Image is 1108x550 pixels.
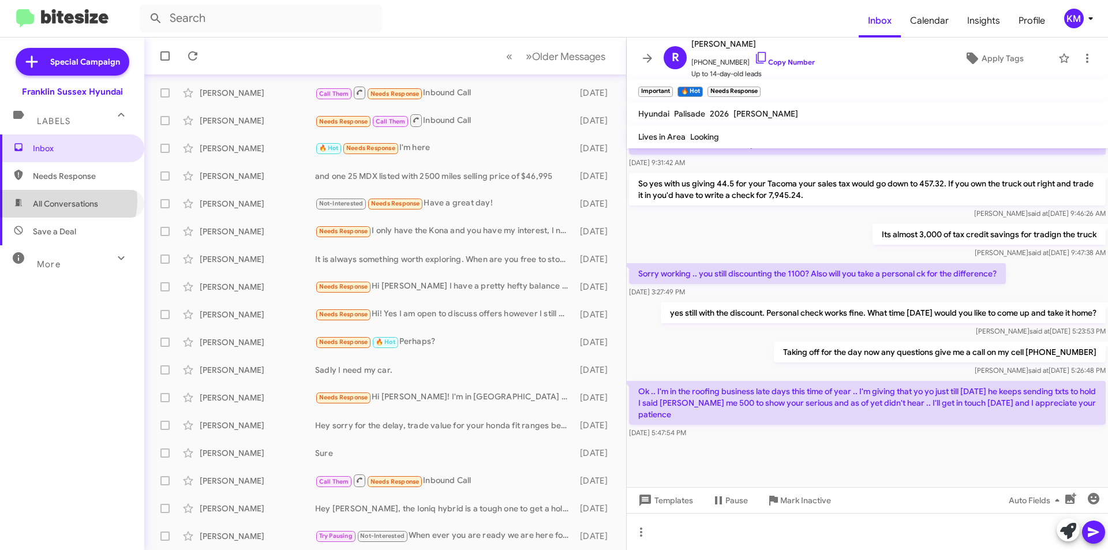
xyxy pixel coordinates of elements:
[774,342,1106,362] p: Taking off for the day now any questions give me a call on my cell [PHONE_NUMBER]
[315,364,574,376] div: Sadly I need my car.
[371,200,420,207] span: Needs Response
[37,116,70,126] span: Labels
[22,86,123,98] div: Franklin Sussex Hyundai
[757,490,840,511] button: Mark Inactive
[691,37,815,51] span: [PERSON_NAME]
[1064,9,1084,28] div: KM
[901,4,958,38] a: Calendar
[733,108,798,119] span: [PERSON_NAME]
[574,281,617,293] div: [DATE]
[574,115,617,126] div: [DATE]
[315,391,574,404] div: Hi [PERSON_NAME]! I'm in [GEOGRAPHIC_DATA] on [GEOGRAPHIC_DATA]. What's your quote on 2026 Ioniq ...
[975,366,1106,375] span: [PERSON_NAME] [DATE] 5:26:48 PM
[200,253,315,265] div: [PERSON_NAME]
[574,253,617,265] div: [DATE]
[526,49,532,63] span: »
[37,259,61,270] span: More
[200,447,315,459] div: [PERSON_NAME]
[574,503,617,514] div: [DATE]
[1028,248,1049,257] span: said at
[319,532,353,540] span: Try Pausing
[574,475,617,487] div: [DATE]
[315,113,574,128] div: Inbound Call
[50,56,120,68] span: Special Campaign
[708,87,761,97] small: Needs Response
[629,428,686,437] span: [DATE] 5:47:54 PM
[499,44,519,68] button: Previous
[315,253,574,265] div: It is always something worth exploring. When are you free to stop by? You can sit with [PERSON_NA...
[674,108,705,119] span: Palisade
[574,364,617,376] div: [DATE]
[33,143,131,154] span: Inbox
[315,308,574,321] div: Hi! Yes I am open to discuss offers however I still owe like $24,000
[638,108,669,119] span: Hyundai
[315,225,574,238] div: I only have the Kona and you have my interest, I need to know more...[PERSON_NAME]
[1028,366,1049,375] span: said at
[1009,4,1054,38] a: Profile
[974,209,1106,218] span: [PERSON_NAME] [DATE] 9:46:26 AM
[315,280,574,293] div: Hi [PERSON_NAME] I have a pretty hefty balance on my loan and would need to be offered enough tha...
[33,170,131,182] span: Needs Response
[859,4,901,38] a: Inbox
[200,87,315,99] div: [PERSON_NAME]
[690,132,719,142] span: Looking
[315,197,574,210] div: Have a great day!
[200,392,315,403] div: [PERSON_NAME]
[200,364,315,376] div: [PERSON_NAME]
[319,283,368,290] span: Needs Response
[315,447,574,459] div: Sure
[319,478,349,485] span: Call Them
[574,87,617,99] div: [DATE]
[574,198,617,209] div: [DATE]
[360,532,405,540] span: Not-Interested
[629,287,685,296] span: [DATE] 3:27:49 PM
[319,310,368,318] span: Needs Response
[315,503,574,514] div: Hey [PERSON_NAME], the Ioniq hybrid is a tough one to get a hold of here. Most people are keeping...
[200,143,315,154] div: [PERSON_NAME]
[672,48,679,67] span: R
[200,115,315,126] div: [PERSON_NAME]
[370,90,420,98] span: Needs Response
[319,394,368,401] span: Needs Response
[574,170,617,182] div: [DATE]
[315,335,574,349] div: Perhaps?
[140,5,382,32] input: Search
[315,170,574,182] div: and one 25 MDX listed with 2500 miles selling price of $46,995
[315,85,574,100] div: Inbound Call
[376,118,406,125] span: Call Them
[506,49,512,63] span: «
[319,144,339,152] span: 🔥 Hot
[1028,209,1048,218] span: said at
[315,473,574,488] div: Inbound Call
[532,50,605,63] span: Older Messages
[200,309,315,320] div: [PERSON_NAME]
[33,198,98,209] span: All Conversations
[376,338,395,346] span: 🔥 Hot
[677,87,702,97] small: 🔥 Hot
[661,302,1106,323] p: yes still with the discount. Personal check works fine. What time [DATE] would you like to come u...
[200,503,315,514] div: [PERSON_NAME]
[200,336,315,348] div: [PERSON_NAME]
[702,490,757,511] button: Pause
[629,158,685,167] span: [DATE] 9:31:42 AM
[370,478,420,485] span: Needs Response
[1054,9,1095,28] button: KM
[315,529,574,542] div: When ever you are ready we are here for you. Heal up glad you are ok
[982,48,1024,69] span: Apply Tags
[319,118,368,125] span: Needs Response
[574,447,617,459] div: [DATE]
[315,420,574,431] div: Hey sorry for the delay, trade value for your honda fit ranges between $1820 - $5201 depending on...
[574,420,617,431] div: [DATE]
[200,475,315,487] div: [PERSON_NAME]
[627,490,702,511] button: Templates
[710,108,729,119] span: 2026
[638,132,686,142] span: Lives in Area
[574,309,617,320] div: [DATE]
[629,263,1006,284] p: Sorry working .. you still discounting the 1100? Also will you take a personal ck for the differe...
[574,226,617,237] div: [DATE]
[319,90,349,98] span: Call Them
[958,4,1009,38] span: Insights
